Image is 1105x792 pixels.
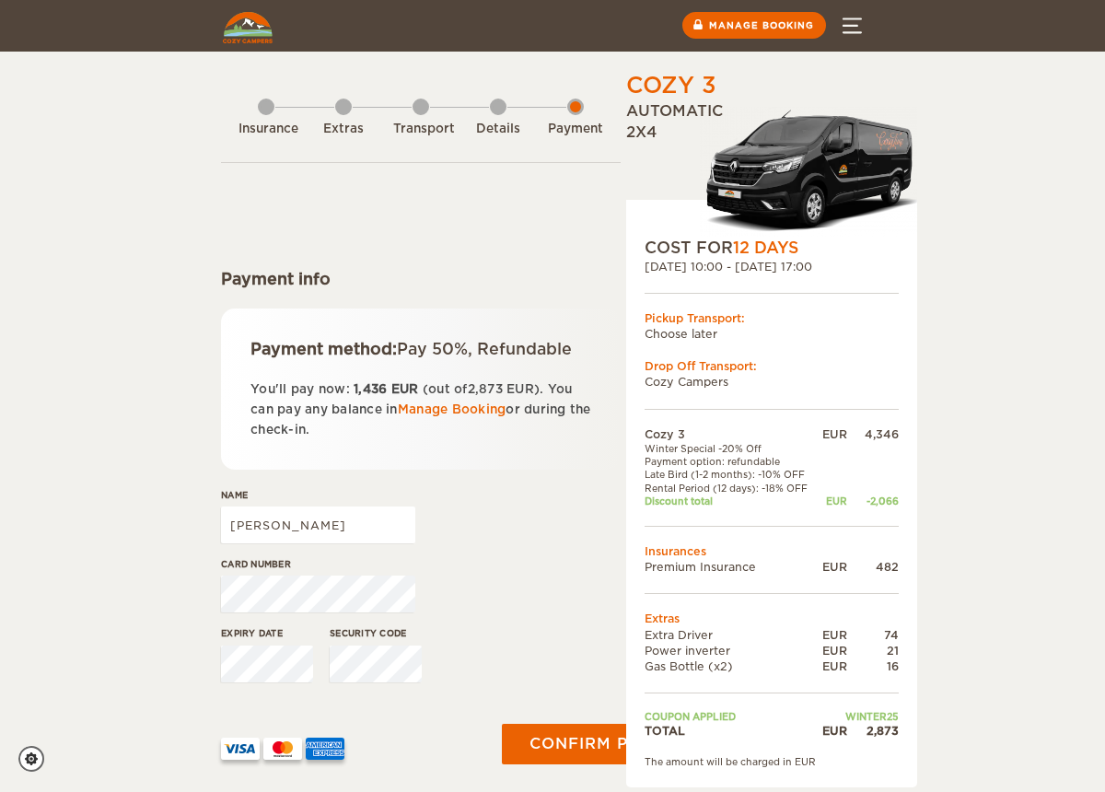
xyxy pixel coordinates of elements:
[818,559,847,575] div: EUR
[548,121,603,138] div: Payment
[645,455,818,468] td: Payment option: refundable
[818,710,899,723] td: WINTER25
[391,382,419,396] span: EUR
[626,70,716,101] div: Cozy 3
[330,626,422,640] label: Security code
[818,723,847,739] div: EUR
[818,658,847,674] div: EUR
[645,495,818,507] td: Discount total
[263,738,302,760] img: mastercard
[502,724,727,764] button: Confirm payment
[316,121,371,138] div: Extras
[818,627,847,643] div: EUR
[847,627,899,643] div: 74
[393,121,448,138] div: Transport
[847,559,899,575] div: 482
[847,495,899,507] div: -2,066
[397,340,572,358] span: Pay 50%, Refundable
[645,643,818,658] td: Power inverter
[700,107,917,237] img: Langur-m-c-logo-2.png
[354,382,387,396] span: 1,436
[847,658,899,674] div: 16
[818,495,847,507] div: EUR
[645,468,818,481] td: Late Bird (1-2 months): -10% OFF
[645,442,818,455] td: Winter Special -20% Off
[682,12,826,39] a: Manage booking
[645,559,818,575] td: Premium Insurance
[221,626,313,640] label: Expiry date
[645,326,899,342] td: Choose later
[306,738,344,760] img: AMEX
[221,738,260,760] img: VISA
[645,710,818,723] td: Coupon applied
[468,382,503,396] span: 2,873
[398,402,506,416] a: Manage Booking
[645,374,899,390] td: Cozy Campers
[221,557,415,571] label: Card number
[250,338,591,360] div: Payment method:
[626,101,917,236] div: Automatic 2x4
[645,358,899,374] div: Drop Off Transport:
[645,426,818,442] td: Cozy 3
[818,643,847,658] div: EUR
[847,723,899,739] div: 2,873
[221,488,415,502] label: Name
[471,121,526,138] div: Details
[250,379,591,440] p: You'll pay now: (out of ). You can pay any balance in or during the check-in.
[847,643,899,658] div: 21
[18,746,56,772] a: Cookie settings
[645,482,818,495] td: Rental Period (12 days): -18% OFF
[645,543,899,559] td: Insurances
[645,237,899,259] div: COST FOR
[645,611,899,626] td: Extras
[645,755,899,768] div: The amount will be charged in EUR
[847,426,899,442] div: 4,346
[645,310,899,326] div: Pickup Transport:
[645,259,899,274] div: [DATE] 10:00 - [DATE] 17:00
[645,627,818,643] td: Extra Driver
[733,239,798,257] span: 12 Days
[818,426,847,442] div: EUR
[223,12,273,43] img: Cozy Campers
[221,268,621,290] div: Payment info
[645,723,818,739] td: TOTAL
[238,121,294,138] div: Insurance
[645,658,818,674] td: Gas Bottle (x2)
[506,382,534,396] span: EUR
